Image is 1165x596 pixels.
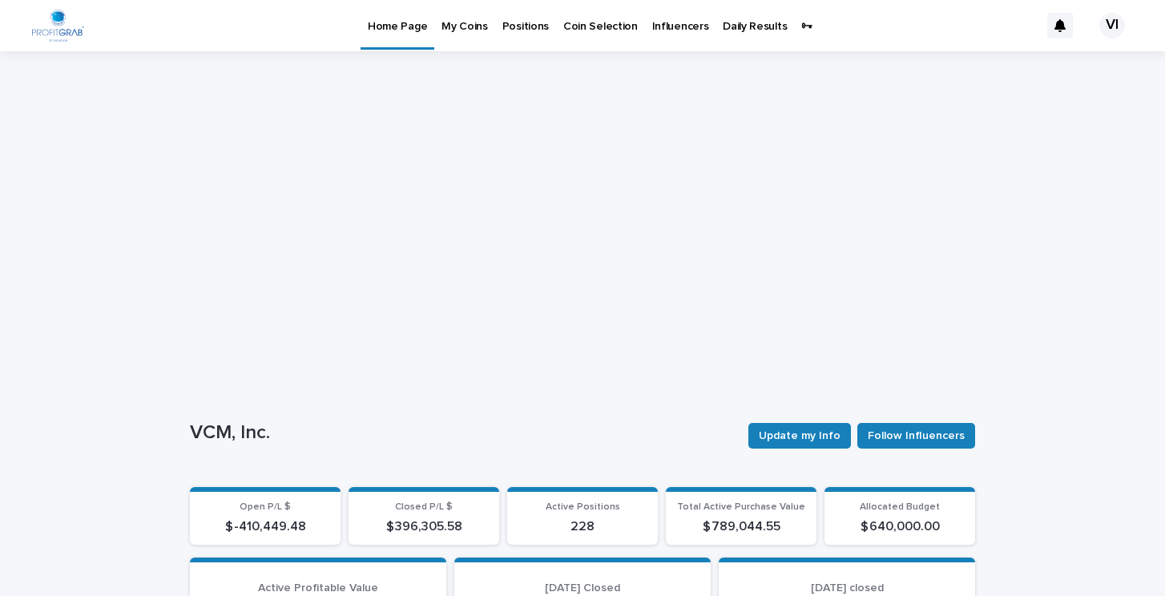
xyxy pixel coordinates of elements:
p: $ 789,044.55 [675,519,807,534]
span: Follow Influencers [868,428,965,444]
p: $ -410,449.48 [200,519,331,534]
p: VCM, Inc. [190,421,736,445]
span: Active Positions [546,502,620,512]
span: Total Active Purchase Value [677,502,805,512]
span: Open P/L $ [240,502,291,512]
span: Closed P/L $ [395,502,453,512]
p: $ 640,000.00 [834,519,965,534]
div: VI [1099,13,1125,38]
p: 228 [517,519,648,534]
img: edKR5C99QiyKBOLZ2JY8 [32,10,84,42]
span: Allocated Budget [860,502,940,512]
span: Update my Info [759,428,840,444]
button: Update my Info [748,423,851,449]
span: Active Profitable Value [258,582,378,594]
p: $ 396,305.58 [358,519,490,534]
span: [DATE] Closed [545,582,620,594]
span: [DATE] closed [811,582,884,594]
button: Follow Influencers [857,423,975,449]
